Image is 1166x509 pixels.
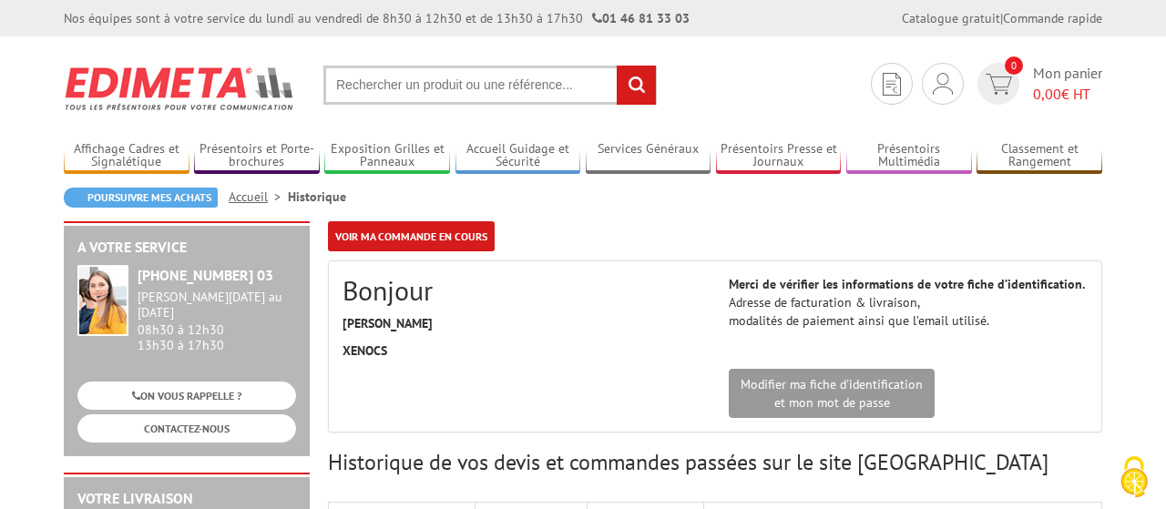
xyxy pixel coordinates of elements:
input: Rechercher un produit ou une référence... [323,66,657,105]
h2: Bonjour [343,275,701,305]
span: € HT [1033,84,1102,105]
a: Services Généraux [586,141,711,171]
a: Accueil [229,188,288,205]
button: Cookies (fenêtre modale) [1102,447,1166,509]
strong: [PERSON_NAME] [343,315,433,331]
div: [PERSON_NAME][DATE] au [DATE] [138,290,296,321]
a: Classement et Rangement [977,141,1102,171]
a: Accueil Guidage et Sécurité [455,141,581,171]
a: Modifier ma fiche d'identificationet mon mot de passe [729,369,935,418]
a: Commande rapide [1003,10,1102,26]
strong: Merci de vérifier les informations de votre fiche d’identification. [729,276,1085,292]
a: devis rapide 0 Mon panier 0,00€ HT [973,63,1102,105]
img: devis rapide [933,73,953,95]
a: Présentoirs Presse et Journaux [716,141,842,171]
img: Cookies (fenêtre modale) [1111,454,1157,500]
span: 0,00 [1033,85,1061,103]
h2: A votre service [77,239,296,256]
div: 08h30 à 12h30 13h30 à 17h30 [138,290,296,352]
a: Catalogue gratuit [902,10,1000,26]
a: Exposition Grilles et Panneaux [324,141,450,171]
span: 0 [1005,56,1023,75]
p: Adresse de facturation & livraison, modalités de paiement ainsi que l’email utilisé. [729,275,1088,330]
a: Poursuivre mes achats [64,188,218,208]
strong: XENOCS [343,342,387,359]
div: | [902,9,1102,27]
a: Affichage Cadres et Signalétique [64,141,189,171]
a: Présentoirs et Porte-brochures [194,141,320,171]
input: rechercher [617,66,656,105]
strong: 01 46 81 33 03 [592,10,690,26]
img: widget-service.jpg [77,265,128,336]
h3: Historique de vos devis et commandes passées sur le site [GEOGRAPHIC_DATA] [328,451,1102,474]
img: devis rapide [883,73,901,96]
strong: [PHONE_NUMBER] 03 [138,266,273,284]
span: Mon panier [1033,63,1102,105]
li: Historique [288,188,346,206]
div: Nos équipes sont à votre service du lundi au vendredi de 8h30 à 12h30 et de 13h30 à 17h30 [64,9,690,27]
a: Présentoirs Multimédia [846,141,972,171]
a: Voir ma commande en cours [328,221,495,251]
img: devis rapide [986,74,1012,95]
img: Edimeta [64,55,296,122]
